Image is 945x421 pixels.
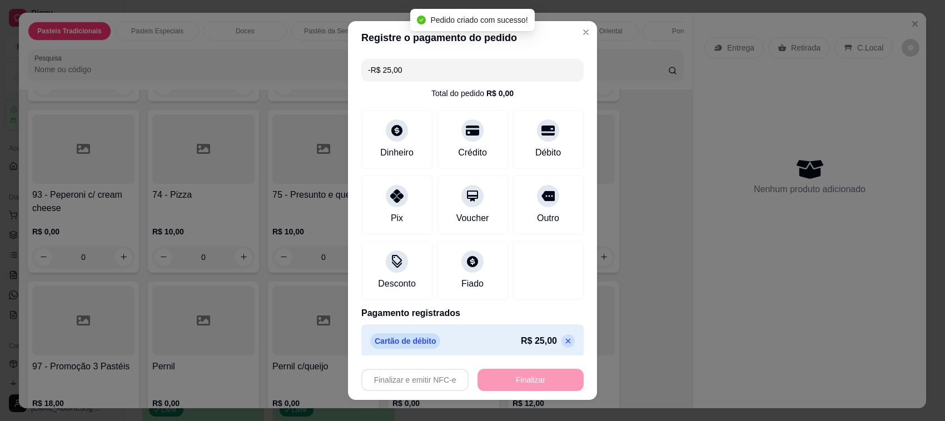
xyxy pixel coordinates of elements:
[456,212,489,225] div: Voucher
[535,146,561,159] div: Débito
[417,16,426,24] span: check-circle
[361,307,584,320] p: Pagamento registrados
[461,277,484,290] div: Fiado
[577,23,595,41] button: Close
[521,334,557,348] p: R$ 25,00
[537,212,559,225] div: Outro
[368,59,577,81] input: Ex.: hambúrguer de cordeiro
[430,16,528,24] span: Pedido criado com sucesso!
[380,146,414,159] div: Dinheiro
[378,277,416,290] div: Desconto
[348,21,597,54] header: Registre o pagamento do pedido
[431,88,514,99] div: Total do pedido
[458,146,487,159] div: Crédito
[391,212,403,225] div: Pix
[486,88,514,99] div: R$ 0,00
[370,333,440,349] p: Cartão de débito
